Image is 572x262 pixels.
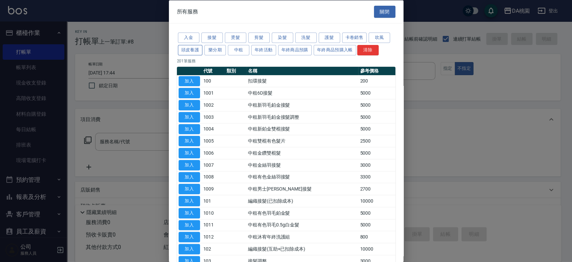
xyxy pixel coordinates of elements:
button: 護髮 [319,33,340,43]
td: 5000 [358,207,395,219]
td: 中租有色金絲羽接髮 [246,171,359,183]
button: 加入 [179,136,200,146]
button: 加入 [179,148,200,158]
th: 名稱 [246,66,359,75]
button: 年終商品預購 [278,45,312,55]
td: 5000 [358,111,395,123]
td: 1001 [202,87,225,99]
td: 2500 [358,135,395,147]
td: 800 [358,231,395,243]
td: 2700 [358,183,395,195]
td: 3300 [358,171,395,183]
button: 加入 [179,76,200,86]
button: 加入 [179,232,200,242]
button: 中租 [228,45,249,55]
td: 編織接髮(互助+已扣除成本) [246,243,359,255]
button: 關閉 [374,5,395,18]
button: 加入 [179,160,200,170]
td: 1009 [202,183,225,195]
button: 卡卷銷售 [342,33,367,43]
td: 中租新羽毛鉑金接髮調整 [246,111,359,123]
td: 1008 [202,171,225,183]
button: 加入 [179,100,200,110]
td: 1002 [202,99,225,111]
td: 中租沐宥年終洗護組 [246,231,359,243]
p: 201 筆服務 [177,58,395,64]
button: 加入 [179,124,200,134]
td: 5000 [358,147,395,159]
td: 10000 [358,195,395,207]
th: 類別 [225,66,246,75]
button: 加入 [179,220,200,230]
td: 1010 [202,207,225,219]
button: 接髮 [201,33,223,43]
td: 200 [358,75,395,87]
td: 1011 [202,219,225,231]
button: 樂分期 [204,45,226,55]
td: 編織接髮(已扣除成本) [246,195,359,207]
td: 中租6D接髮 [246,87,359,99]
button: 入金 [178,33,199,43]
button: 加入 [179,244,200,254]
td: 1007 [202,159,225,171]
td: 中租金鑽雙棍髮 [246,147,359,159]
button: 剪髮 [248,33,270,43]
button: 吹風 [369,33,390,43]
td: 5000 [358,99,395,111]
button: 加入 [179,184,200,194]
button: 清除 [357,45,379,55]
td: 中租男士[PERSON_NAME]接髮 [246,183,359,195]
td: 3000 [358,159,395,171]
td: 1012 [202,231,225,243]
td: 中租有色羽毛0.5g白金髮 [246,219,359,231]
button: 加入 [179,172,200,182]
th: 代號 [202,66,225,75]
td: 扣環接髮 [246,75,359,87]
td: 中租雙棍有色髮片 [246,135,359,147]
button: 洗髮 [295,33,317,43]
td: 1003 [202,111,225,123]
td: 1005 [202,135,225,147]
span: 所有服務 [177,8,198,15]
td: 5000 [358,219,395,231]
td: 101 [202,195,225,207]
td: 1006 [202,147,225,159]
th: 參考價格 [358,66,395,75]
td: 5000 [358,123,395,135]
button: 加入 [179,208,200,218]
td: 1004 [202,123,225,135]
td: 102 [202,243,225,255]
button: 加入 [179,112,200,122]
td: 5000 [358,87,395,99]
td: 10000 [358,243,395,255]
td: 中租新羽毛鉑金接髮 [246,99,359,111]
td: 中租金絲羽接髮 [246,159,359,171]
button: 頭皮養護 [178,45,203,55]
td: 中租新鉑金雙棍接髮 [246,123,359,135]
td: 中租有色羽毛鉑金髮 [246,207,359,219]
button: 燙髮 [225,33,246,43]
button: 年終商品預購入帳 [314,45,356,55]
button: 年終活動 [251,45,276,55]
button: 加入 [179,196,200,206]
button: 加入 [179,88,200,98]
td: 100 [202,75,225,87]
button: 染髮 [272,33,293,43]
